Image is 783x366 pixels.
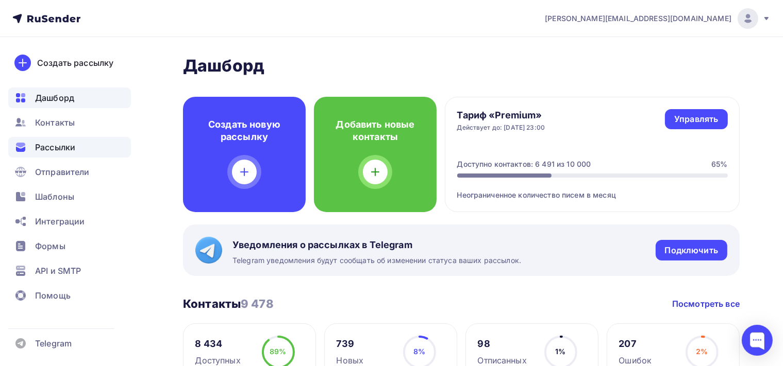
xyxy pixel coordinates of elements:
a: Дашборд [8,88,131,108]
span: Формы [35,240,65,252]
div: 65% [711,159,727,169]
span: [PERSON_NAME][EMAIL_ADDRESS][DOMAIN_NAME] [545,13,731,24]
a: Формы [8,236,131,256]
a: [PERSON_NAME][EMAIL_ADDRESS][DOMAIN_NAME] [545,8,771,29]
span: Контакты [35,116,75,129]
span: API и SMTP [35,265,81,277]
span: Дашборд [35,92,74,104]
span: 1% [555,347,565,356]
span: Шаблоны [35,190,74,203]
h2: Дашборд [183,56,740,76]
a: Контакты [8,112,131,133]
span: 8% [413,347,425,356]
h4: Тариф «Premium» [457,109,545,121]
div: 8 434 [195,338,241,350]
a: Рассылки [8,137,131,158]
span: Помощь [35,289,71,302]
span: Уведомления о рассылках в Telegram [232,239,521,251]
span: 89% [270,347,286,356]
span: 9 478 [241,297,274,310]
div: 207 [619,338,652,350]
a: Шаблоны [8,186,131,207]
a: Посмотреть все [672,298,740,310]
div: 98 [478,338,527,350]
div: Неограниченное количество писем в месяц [457,178,728,200]
h3: Контакты [183,297,274,311]
h4: Добавить новые контакты [330,118,420,143]
span: Отправители [35,166,90,178]
a: Отправители [8,162,131,182]
span: Интеграции [35,215,85,228]
span: Telegram [35,337,72,350]
h4: Создать новую рассылку [199,118,289,143]
div: 739 [337,338,364,350]
div: Доступно контактов: 6 491 из 10 000 [457,159,591,169]
span: Рассылки [35,141,75,153]
div: Подключить [665,245,718,256]
div: Действует до: [DATE] 23:00 [457,124,545,132]
span: Telegram уведомления будут сообщать об изменении статуса ваших рассылок. [232,255,521,266]
span: 2% [696,347,708,356]
div: Управлять [674,113,718,125]
div: Создать рассылку [37,57,113,69]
